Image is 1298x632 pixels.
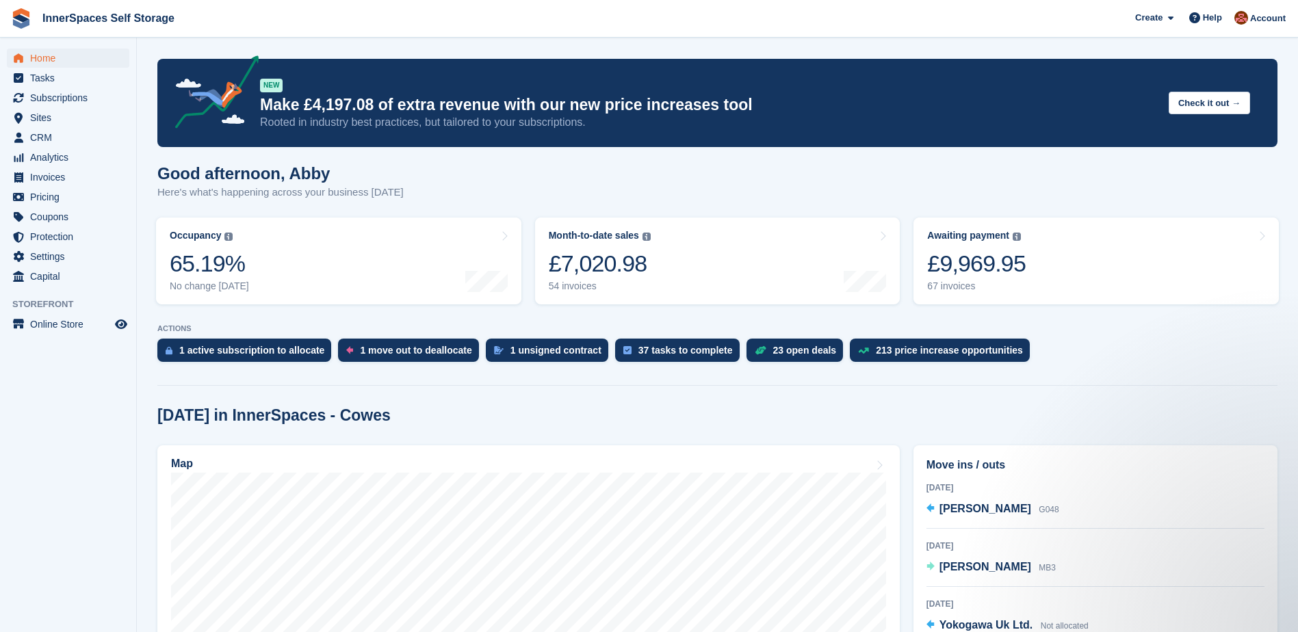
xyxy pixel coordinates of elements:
[549,230,639,241] div: Month-to-date sales
[7,148,129,167] a: menu
[926,482,1264,494] div: [DATE]
[850,339,1037,369] a: 213 price increase opportunities
[486,339,615,369] a: 1 unsigned contract
[926,598,1264,610] div: [DATE]
[260,115,1158,130] p: Rooted in industry best practices, but tailored to your subscriptions.
[7,168,129,187] a: menu
[926,540,1264,552] div: [DATE]
[157,406,391,425] h2: [DATE] in InnerSpaces - Cowes
[30,227,112,246] span: Protection
[7,267,129,286] a: menu
[755,345,766,355] img: deal-1b604bf984904fb50ccaf53a9ad4b4a5d6e5aea283cecdc64d6e3604feb123c2.svg
[338,339,485,369] a: 1 move out to deallocate
[170,280,249,292] div: No change [DATE]
[858,347,869,354] img: price_increase_opportunities-93ffe204e8149a01c8c9dc8f82e8f89637d9d84a8eef4429ea346261dce0b2c0.svg
[638,345,733,356] div: 37 tasks to complete
[7,207,129,226] a: menu
[926,501,1059,518] a: [PERSON_NAME] G048
[30,267,112,286] span: Capital
[30,68,112,88] span: Tasks
[360,345,471,356] div: 1 move out to deallocate
[623,346,632,354] img: task-75834270c22a3079a89374b754ae025e5fb1db73e45f91037f5363f120a921f8.svg
[549,280,651,292] div: 54 invoices
[346,346,353,354] img: move_outs_to_deallocate_icon-f764333ba52eb49d3ac5e1228854f67142a1ed5810a6f6cc68b1a99e826820c5.svg
[927,230,1009,241] div: Awaiting payment
[12,298,136,311] span: Storefront
[1039,563,1056,572] span: MB3
[926,559,1056,577] a: [PERSON_NAME] MB3
[1041,621,1089,631] span: Not allocated
[876,345,1023,356] div: 213 price increase opportunities
[747,339,851,369] a: 23 open deals
[1039,505,1059,514] span: G048
[7,227,129,246] a: menu
[642,233,651,241] img: icon-info-grey-7440780725fd019a000dd9b08b2336e03edf1995a4989e88bcd33f0948082b44.svg
[157,339,338,369] a: 1 active subscription to allocate
[164,55,259,133] img: price-adjustments-announcement-icon-8257ccfd72463d97f412b2fc003d46551f7dbcb40ab6d574587a9cd5c0d94...
[7,128,129,147] a: menu
[170,230,221,241] div: Occupancy
[927,250,1026,278] div: £9,969.95
[30,207,112,226] span: Coupons
[549,250,651,278] div: £7,020.98
[30,148,112,167] span: Analytics
[773,345,837,356] div: 23 open deals
[939,619,1033,631] span: Yokogawa Uk Ltd.
[615,339,747,369] a: 37 tasks to complete
[7,68,129,88] a: menu
[939,503,1031,514] span: [PERSON_NAME]
[927,280,1026,292] div: 67 invoices
[224,233,233,241] img: icon-info-grey-7440780725fd019a000dd9b08b2336e03edf1995a4989e88bcd33f0948082b44.svg
[37,7,180,29] a: InnerSpaces Self Storage
[157,185,404,200] p: Here's what's happening across your business [DATE]
[1169,92,1250,114] button: Check it out →
[913,218,1279,304] a: Awaiting payment £9,969.95 67 invoices
[30,128,112,147] span: CRM
[494,346,504,354] img: contract_signature_icon-13c848040528278c33f63329250d36e43548de30e8caae1d1a13099fd9432cc5.svg
[7,247,129,266] a: menu
[1234,11,1248,25] img: Abby Tilley
[166,346,172,355] img: active_subscription_to_allocate_icon-d502201f5373d7db506a760aba3b589e785aa758c864c3986d89f69b8ff3...
[171,458,193,470] h2: Map
[7,88,129,107] a: menu
[179,345,324,356] div: 1 active subscription to allocate
[30,49,112,68] span: Home
[7,49,129,68] a: menu
[30,108,112,127] span: Sites
[157,324,1277,333] p: ACTIONS
[510,345,601,356] div: 1 unsigned contract
[30,187,112,207] span: Pricing
[30,168,112,187] span: Invoices
[939,561,1031,572] span: [PERSON_NAME]
[30,247,112,266] span: Settings
[170,250,249,278] div: 65.19%
[260,95,1158,115] p: Make £4,197.08 of extra revenue with our new price increases tool
[1250,12,1286,25] span: Account
[7,108,129,127] a: menu
[535,218,900,304] a: Month-to-date sales £7,020.98 54 invoices
[1203,11,1222,25] span: Help
[30,315,112,334] span: Online Store
[7,187,129,207] a: menu
[156,218,521,304] a: Occupancy 65.19% No change [DATE]
[113,316,129,332] a: Preview store
[1013,233,1021,241] img: icon-info-grey-7440780725fd019a000dd9b08b2336e03edf1995a4989e88bcd33f0948082b44.svg
[11,8,31,29] img: stora-icon-8386f47178a22dfd0bd8f6a31ec36ba5ce8667c1dd55bd0f319d3a0aa187defe.svg
[30,88,112,107] span: Subscriptions
[260,79,283,92] div: NEW
[157,164,404,183] h1: Good afternoon, Abby
[926,457,1264,473] h2: Move ins / outs
[1135,11,1163,25] span: Create
[7,315,129,334] a: menu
